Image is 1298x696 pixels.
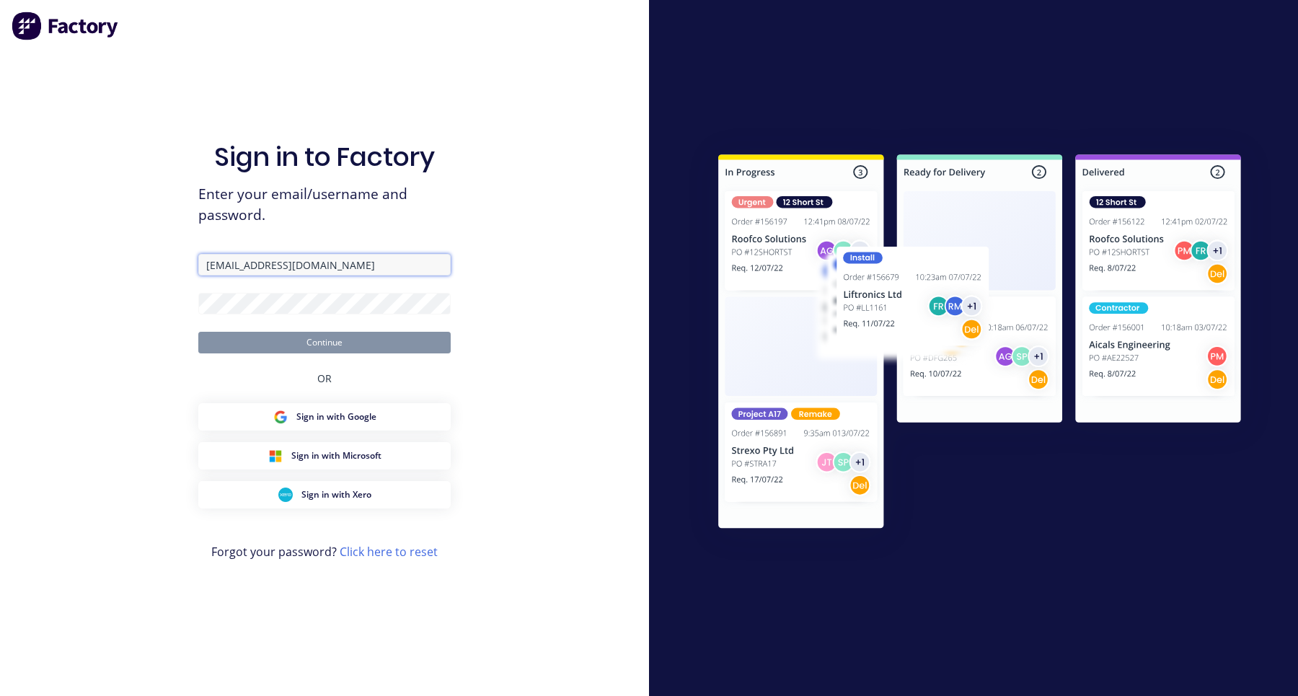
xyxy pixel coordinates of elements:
[198,481,451,508] button: Xero Sign inSign in with Xero
[198,332,451,353] button: Continue
[211,543,438,560] span: Forgot your password?
[301,488,371,501] span: Sign in with Xero
[12,12,120,40] img: Factory
[198,184,451,226] span: Enter your email/username and password.
[214,141,435,172] h1: Sign in to Factory
[291,449,381,462] span: Sign in with Microsoft
[198,403,451,431] button: Google Sign inSign in with Google
[198,254,451,276] input: Email/Username
[268,449,283,463] img: Microsoft Sign in
[686,125,1273,563] img: Sign in
[198,442,451,470] button: Microsoft Sign inSign in with Microsoft
[340,544,438,560] a: Click here to reset
[273,410,288,424] img: Google Sign in
[317,353,332,403] div: OR
[278,488,293,502] img: Xero Sign in
[296,410,376,423] span: Sign in with Google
